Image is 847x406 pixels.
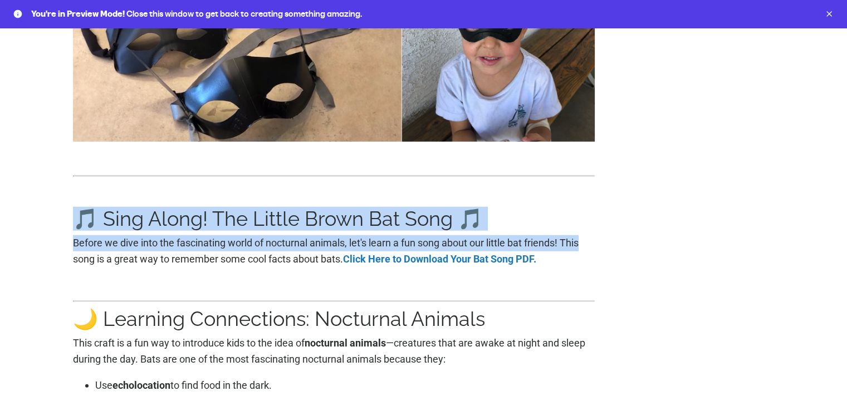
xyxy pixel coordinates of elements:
[73,307,595,331] h2: 🌙 Learning Connections: Nocturnal Animals
[73,335,595,368] p: This craft is a fun way to introduce kids to the idea of —creatures that are awake at night and s...
[825,9,834,18] button: remove
[126,8,362,19] span: Close this window to get back to creating something amazing.
[112,379,170,391] strong: echolocation
[343,253,536,265] a: Click Here to Download Your Bat Song PDF.
[73,207,595,231] h2: 🎵 Sing Along! The Little Brown Bat Song 🎵
[305,337,386,349] strong: nocturnal animals
[95,378,595,394] p: Use to find food in the dark.
[73,235,595,268] p: Before we dive into the fascinating world of nocturnal animals, let's learn a fun song about our ...
[13,9,22,18] pds-icon: info circle filled
[31,8,125,19] span: You're in Preview Mode!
